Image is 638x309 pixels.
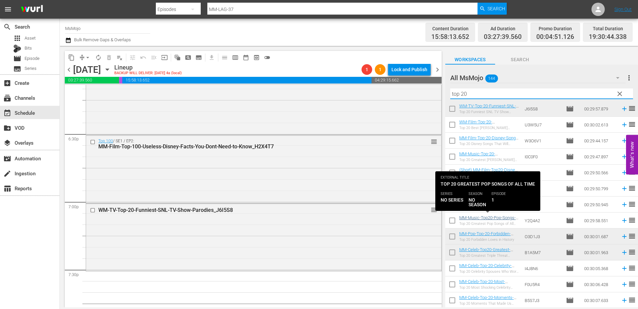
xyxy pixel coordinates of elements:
span: reorder [628,248,636,256]
svg: Add to Schedule [621,153,628,160]
button: Lock and Publish [388,64,431,76]
span: reorder [628,120,636,128]
span: Clear Lineup [114,52,125,63]
span: auto_awesome_motion_outlined [174,54,181,61]
a: WM-Film-Top-20-[PERSON_NAME]-Movies_U3W5U7 [459,119,495,134]
button: Search [478,3,507,15]
div: Top 20 Greatest Triple Threat Performers of All Time [459,253,519,258]
span: Episode [25,55,40,62]
svg: Add to Schedule [621,137,628,144]
span: reorder [628,232,636,240]
span: chevron_right [433,66,442,74]
span: 04:29:15.662 [372,77,442,83]
button: reorder [431,138,437,145]
svg: Add to Schedule [621,297,628,304]
td: 00:29:50.566 [582,165,618,181]
td: W3O6V1 [522,133,563,149]
svg: Add to Schedule [621,281,628,288]
span: Create Search Block [183,52,193,63]
svg: Add to Schedule [621,185,628,192]
span: Bulk Remove Gaps & Overlaps [73,37,131,42]
span: arrow_drop_down [84,54,91,61]
td: 00:30:06.428 [582,276,618,292]
td: F0U5R4 [522,276,563,292]
div: Top 20 Most Memorable [PERSON_NAME] & [PERSON_NAME] Moments [459,190,519,194]
span: chevron_left [65,66,73,74]
svg: Add to Schedule [621,169,628,176]
span: VOD [3,124,11,132]
td: 00:30:01.963 [582,244,618,260]
div: Top 20 Forbidden Loves in History [459,237,519,242]
div: BACKUP WILL DELIVER: [DATE] 4a (local) [114,71,182,76]
td: 00:30:07.633 [582,292,618,308]
span: Search [3,23,11,31]
div: Top 20 Greatest Pop Songs of All Time [459,222,519,226]
svg: Add to Schedule [621,105,628,112]
span: Copy Lineup [66,52,77,63]
div: Top 20 Moments That Made Us Love [PERSON_NAME] [459,301,519,306]
span: Series [25,65,37,72]
span: 1 [362,67,372,72]
div: Top 20 Disney Villains of All Time [459,174,519,178]
span: Search [487,3,505,15]
div: [DATE] [73,64,101,75]
a: WM-TV-Top-20-Funniest-SNL-TV-Show-Parodies_J6I5S8 [459,103,519,113]
div: Bits [13,45,21,53]
span: reorder [628,280,636,288]
span: Episode [566,169,574,177]
span: more_vert [625,74,633,82]
span: Asset [25,35,36,42]
td: T7P1J9 [522,181,563,197]
a: MM-Film-Top20-Disney-Villains_C6G8Q2 [459,199,507,209]
a: MM-Pop-Top-20-Forbidden-Loves-In-History_O3D1J3 [459,231,513,241]
td: C6G8Q2 [522,197,563,213]
span: Episode [566,296,574,304]
div: Top 20 Funniest SNL TV Show Parodies [459,110,519,114]
span: Create Series Block [193,52,204,63]
a: MM-Celeb-Top-20-Celebrity-Spouses-Who-Work-Regular-Jobs_I4J8N6 [459,263,514,278]
button: reorder [431,206,437,213]
a: MM-Music-Top-20-[PERSON_NAME]-Songs_I0C0F0 [459,151,519,161]
span: autorenew_outlined [95,54,102,61]
span: reorder [628,104,636,112]
span: Create [3,79,11,87]
span: Episode [566,121,574,129]
span: Episode [566,137,574,145]
span: reorder [628,264,636,272]
span: Episode [566,248,574,256]
span: Loop Content [93,52,104,63]
span: Episode [566,280,574,288]
svg: Add to Schedule [621,201,628,208]
td: C6G8Q2 [522,165,563,181]
span: Channels [3,94,11,102]
span: Remove Gaps & Overlaps [77,52,93,63]
a: MM-Music-Top20-Pop-Songs-of-All-Time_Y2Q4A2 [459,215,518,225]
a: Top 100 [98,139,113,143]
div: Lineup [114,64,182,71]
span: compress [79,54,85,61]
div: WM-TV-Top-20-Funniest-SNL-TV-Show-Parodies_J6I5S8 [98,207,404,213]
svg: Add to Schedule [621,121,628,128]
a: MM-TV-Top-20-Most-Memorable-[PERSON_NAME]-And-[PERSON_NAME]-Moments_T7P1J9 [459,183,515,203]
span: menu [4,5,12,13]
td: Y2Q4A2 [522,213,563,229]
span: playlist_remove_outlined [116,54,123,61]
td: 00:29:58.551 [582,213,618,229]
span: 19:30:44.338 [589,33,627,41]
td: 00:29:44.157 [582,133,618,149]
td: B1A5M7 [522,244,563,260]
a: MM-Celeb-Top-20-Most-Shocking-Celebrity-Breakups-of-2024_F0U5R4 [459,279,519,294]
span: reorder [628,296,636,304]
td: I0C0F0 [522,149,563,165]
span: Episode [566,232,574,240]
div: Total Duration [589,24,627,33]
a: (Short) MM-Film-Top20-Disney-Villains_C6G8Q2 [459,167,518,177]
td: 00:30:02.613 [582,117,618,133]
span: date_range_outlined [243,54,249,61]
span: Overlays [3,139,11,147]
td: 00:29:50.945 [582,197,618,213]
span: Episode [566,201,574,209]
span: Episode [566,185,574,193]
td: 00:29:47.897 [582,149,618,165]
